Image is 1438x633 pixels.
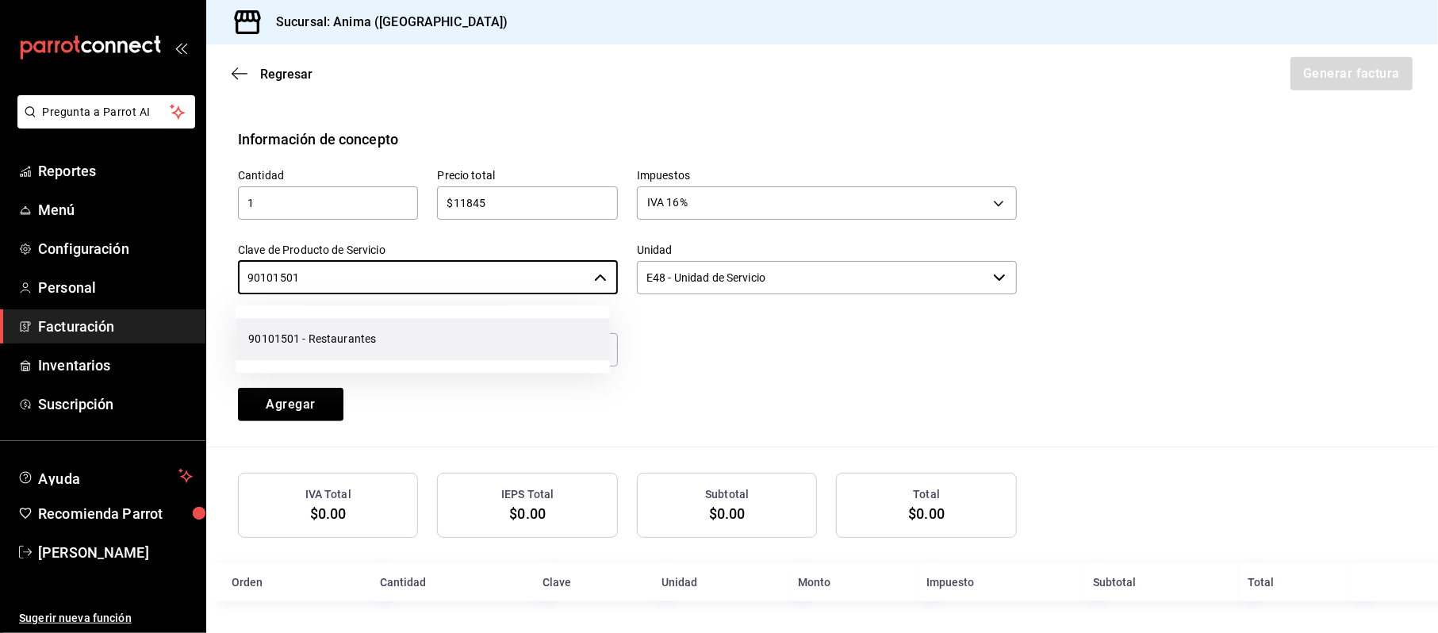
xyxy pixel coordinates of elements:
[206,563,370,601] th: Orden
[38,503,193,524] span: Recomienda Parrot
[305,486,351,503] h3: IVA Total
[437,194,617,213] input: $0.00
[38,238,193,259] span: Configuración
[913,486,940,503] h3: Total
[637,261,987,294] input: Elige una opción
[38,160,193,182] span: Reportes
[238,170,418,181] label: Cantidad
[38,466,172,485] span: Ayuda
[637,244,1017,255] label: Unidad
[647,194,688,210] span: IVA 16%
[43,104,171,121] span: Pregunta a Parrot AI
[509,505,546,522] span: $0.00
[437,170,617,181] label: Precio total
[1238,563,1351,601] th: Total
[263,13,508,32] h3: Sucursal: Anima ([GEOGRAPHIC_DATA])
[705,486,749,503] h3: Subtotal
[174,41,187,54] button: open_drawer_menu
[533,563,652,601] th: Clave
[260,67,313,82] span: Regresar
[38,316,193,337] span: Facturación
[11,115,195,132] a: Pregunta a Parrot AI
[310,505,347,522] span: $0.00
[236,318,610,360] li: 90101501 - Restaurantes
[19,610,193,627] span: Sugerir nueva función
[238,129,398,150] div: Información de concepto
[238,244,618,255] label: Clave de Producto de Servicio
[370,563,533,601] th: Cantidad
[501,486,554,503] h3: IEPS Total
[908,505,945,522] span: $0.00
[17,95,195,129] button: Pregunta a Parrot AI
[38,393,193,415] span: Suscripción
[238,388,343,421] button: Agregar
[232,67,313,82] button: Regresar
[788,563,917,601] th: Monto
[637,170,1017,181] label: Impuestos
[1083,563,1238,601] th: Subtotal
[917,563,1083,601] th: Impuesto
[652,563,788,601] th: Unidad
[38,277,193,298] span: Personal
[38,355,193,376] span: Inventarios
[709,505,746,522] span: $0.00
[238,261,588,294] input: Elige una opción
[38,542,193,563] span: [PERSON_NAME]
[38,199,193,221] span: Menú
